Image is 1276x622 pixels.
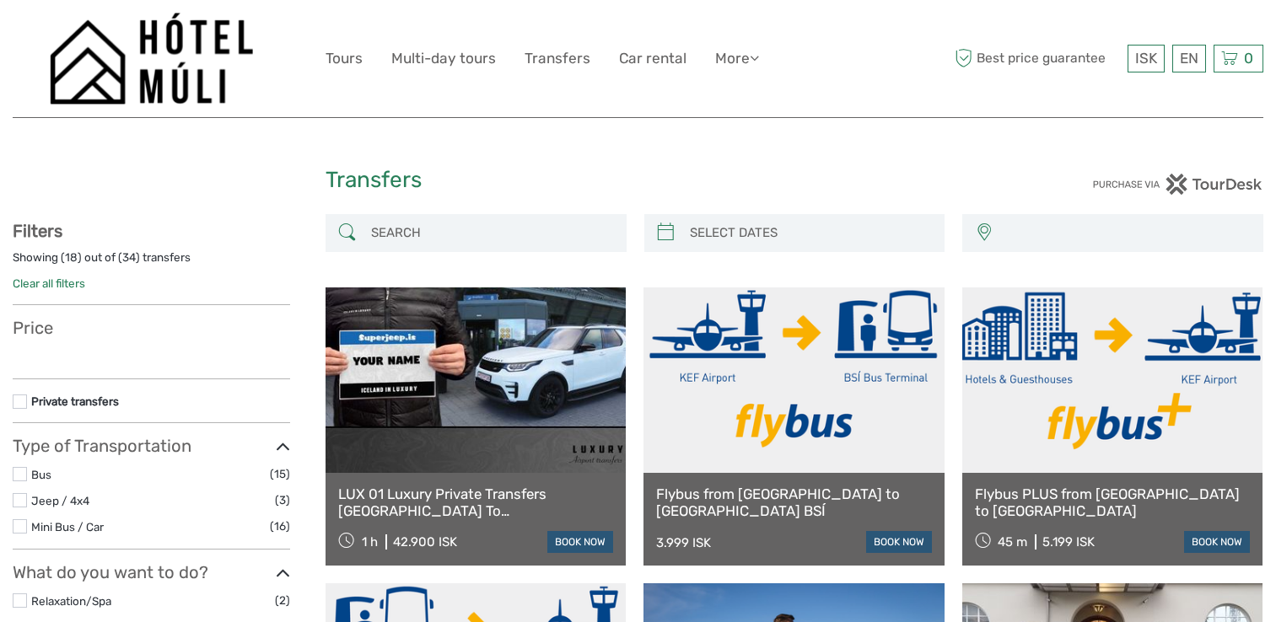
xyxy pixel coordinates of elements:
[866,531,932,553] a: book now
[391,46,496,71] a: Multi-day tours
[998,534,1027,550] span: 45 m
[950,45,1123,72] span: Best price guarantee
[50,13,253,105] img: 1276-09780d38-f550-4f2e-b773-0f2717b8e24e_logo_big.png
[619,46,686,71] a: Car rental
[13,276,85,290] a: Clear all filters
[31,520,104,534] a: Mini Bus / Car
[715,46,759,71] a: More
[122,249,136,265] label: 34
[31,494,89,507] a: Jeep / 4x4
[275,591,290,610] span: (2)
[656,485,931,520] a: Flybus from [GEOGRAPHIC_DATA] to [GEOGRAPHIC_DATA] BSÍ
[362,534,378,550] span: 1 h
[656,535,711,550] div: 3.999 ISK
[364,218,618,248] input: SEARCH
[31,594,111,608] a: Relaxation/Spa
[65,249,78,265] label: 18
[270,464,290,484] span: (15)
[1184,531,1250,553] a: book now
[975,485,1250,520] a: Flybus PLUS from [GEOGRAPHIC_DATA] to [GEOGRAPHIC_DATA]
[13,436,290,456] h3: Type of Transportation
[13,318,290,338] h3: Price
[1135,50,1157,67] span: ISK
[1172,45,1206,72] div: EN
[683,218,937,248] input: SELECT DATES
[393,534,457,550] div: 42.900 ISK
[326,167,951,194] h1: Transfers
[1241,50,1256,67] span: 0
[13,221,62,241] strong: Filters
[525,46,590,71] a: Transfers
[13,249,290,276] div: Showing ( ) out of ( ) transfers
[270,517,290,536] span: (16)
[13,562,290,582] h3: What do you want to do?
[338,485,613,520] a: LUX 01 Luxury Private Transfers [GEOGRAPHIC_DATA] To [GEOGRAPHIC_DATA]
[1042,534,1095,550] div: 5.199 ISK
[1092,174,1263,195] img: PurchaseViaTourDesk.png
[326,46,363,71] a: Tours
[31,394,119,408] a: Private transfers
[275,491,290,510] span: (3)
[31,468,51,481] a: Bus
[547,531,613,553] a: book now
